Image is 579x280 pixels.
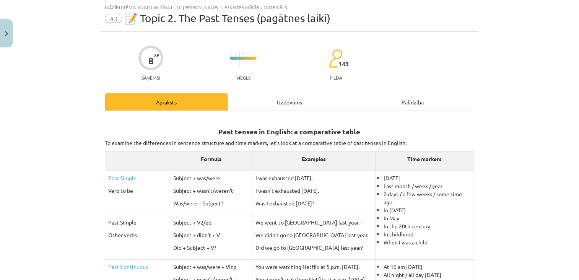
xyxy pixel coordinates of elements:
[384,222,471,230] li: In the 20th century
[236,75,250,80] p: Viegls
[108,231,167,239] p: Other verbs
[384,190,471,206] li: 2 days / a few weeks / some time ago
[235,62,236,63] img: icon-short-line-57e1e144782c952c97e751825c79c345078a6d821885a25fce030b3d8c18986b.svg
[330,75,342,80] p: pilda
[108,187,167,195] p: Verb to be
[247,62,247,63] img: icon-short-line-57e1e144782c952c97e751825c79c345078a6d821885a25fce030b3d8c18986b.svg
[105,93,228,111] div: Apraksts
[338,60,349,67] span: 143
[154,53,159,57] span: XP
[108,263,148,270] a: Past Continuous
[228,93,351,111] div: Uzdevums
[5,31,8,36] img: icon-close-lesson-0947bae3869378f0d4975bcd49f059093ad1ed9edebbc8119c70593378902aed.svg
[384,271,471,279] li: All night / all day [DATE]
[173,231,249,239] p: Subject + didn’t + V
[302,155,326,162] b: Examples
[173,263,249,271] p: Subject + was/were + Ving
[255,218,372,226] p: We went to [GEOGRAPHIC_DATA] last year. –
[138,75,163,80] p: Saņemsi
[384,182,471,190] li: Last month / week / year
[173,174,249,182] p: Subject + was/were
[243,53,244,55] img: icon-short-line-57e1e144782c952c97e751825c79c345078a6d821885a25fce030b3d8c18986b.svg
[384,206,471,214] li: In [DATE]
[255,263,372,271] p: You were watching Netflix at 5 p.m. [DATE].
[243,62,244,63] img: icon-short-line-57e1e144782c952c97e751825c79c345078a6d821885a25fce030b3d8c18986b.svg
[173,218,249,226] p: Subject + V2/ed
[219,127,361,136] strong: Past tenses in English: a comparative table
[247,53,247,55] img: icon-short-line-57e1e144782c952c97e751825c79c345078a6d821885a25fce030b3d8c18986b.svg
[173,199,249,207] p: Was/were + Subject?
[173,187,249,195] p: Subject + wasn’t/weren’t
[148,55,154,66] div: 8
[235,53,236,55] img: icon-short-line-57e1e144782c952c97e751825c79c345078a6d821885a25fce030b3d8c18986b.svg
[201,155,222,162] b: Formula
[384,230,471,238] li: In childhood
[384,174,471,182] li: [DATE]
[173,244,249,252] p: Did + Subject + V?
[255,244,372,252] p: Did we go to [GEOGRAPHIC_DATA] last year?
[239,51,240,66] img: icon-long-line-d9ea69661e0d244f92f715978eff75569469978d946b2353a9bb055b3ed8787d.svg
[255,199,372,207] p: Was I exhausted [DATE]?
[254,62,255,63] img: icon-short-line-57e1e144782c952c97e751825c79c345078a6d821885a25fce030b3d8c18986b.svg
[408,155,442,162] b: Time markers
[384,214,471,222] li: In May
[105,5,474,10] div: Mācību tēma: Angļu valoda i - 10.[PERSON_NAME] 1.ieskaites mācību materiāls
[124,12,330,24] span: 📝 Topic 2. The Past Tenses (pagātnes laiki)
[108,218,167,226] p: Past Simple
[384,238,471,246] li: When I was a child
[351,93,474,111] div: Palīdzība
[108,174,137,181] a: Past Simple
[105,14,122,23] span: #3
[384,263,471,271] li: At 10 am [DATE]
[254,53,255,55] img: icon-short-line-57e1e144782c952c97e751825c79c345078a6d821885a25fce030b3d8c18986b.svg
[255,231,372,239] p: We didn’t go to [GEOGRAPHIC_DATA] last year.
[255,187,372,195] p: I wasn’t exhausted [DATE].
[105,139,474,147] p: To examine the differences in sentence structure and time markers, let’s look at a comparative ta...
[329,49,342,68] img: students-c634bb4e5e11cddfef0936a35e636f08e4e9abd3cc4e673bd6f9a4125e45ecb1.svg
[255,174,372,182] p: I was exhausted [DATE].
